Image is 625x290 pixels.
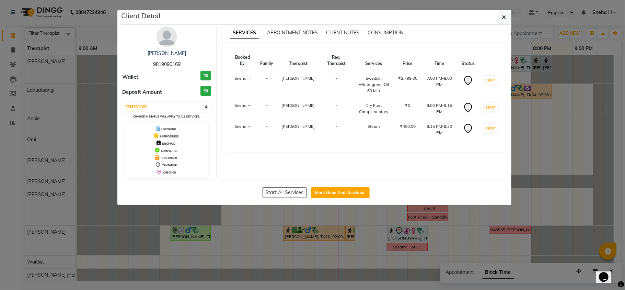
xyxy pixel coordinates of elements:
td: - [256,119,278,140]
button: Start All Services [263,187,307,198]
button: Mark Done And Checkout [311,187,370,198]
span: CONSUMPTION [368,30,403,36]
span: Wallet [123,73,139,81]
button: START [484,103,498,112]
td: - [256,71,278,98]
th: Price [394,50,421,71]
h3: ₹0 [200,71,211,81]
h5: Client Detail [121,11,161,21]
img: avatar [157,26,177,47]
span: 9819090169 [153,61,181,67]
span: CLIENT NOTES [326,30,359,36]
td: - [319,98,354,119]
span: Deposit Amount [123,88,162,96]
span: IN PROGRESS [160,135,178,138]
span: CHECK-IN [163,171,176,174]
button: START [484,76,498,85]
th: Req. Therapist [319,50,354,71]
span: DROPPED [162,142,175,145]
span: [PERSON_NAME] [282,76,315,81]
div: ₹2,799.00 [398,75,417,81]
iframe: chat widget [596,263,618,283]
div: ₹400.00 [398,123,417,130]
span: COMPLETED [161,149,177,153]
td: Sneha H [229,98,256,119]
div: Dry Foot Complimentary [358,102,390,115]
th: Status [458,50,479,71]
td: - [319,71,354,98]
th: Time [421,50,458,71]
span: [PERSON_NAME] [282,124,315,129]
small: Change in status will apply to all services. [133,115,200,118]
span: APPOINTMENT NOTES [267,30,318,36]
span: [PERSON_NAME] [282,103,315,108]
span: UPCOMING [161,127,176,131]
button: START [484,124,498,133]
div: ₹0 [398,102,417,109]
td: 7:00 PM-8:00 PM [421,71,458,98]
th: Therapist [278,50,319,71]
a: [PERSON_NAME] [148,50,186,56]
td: Sneha H [229,119,256,140]
span: CONFIRMED [161,156,177,160]
td: - [319,119,354,140]
div: Swedish Wintergreen Oil 60 Min [358,75,390,94]
th: Services [354,50,394,71]
h3: ₹0 [200,86,211,96]
span: TENTATIVE [162,164,177,167]
span: SERVICES [230,27,259,39]
th: Booked by [229,50,256,71]
td: - [256,98,278,119]
th: Family [256,50,278,71]
td: 8:00 PM-8:15 PM [421,98,458,119]
td: Sneha H [229,71,256,98]
div: Steam [358,123,390,130]
td: 8:15 PM-8:30 PM [421,119,458,140]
